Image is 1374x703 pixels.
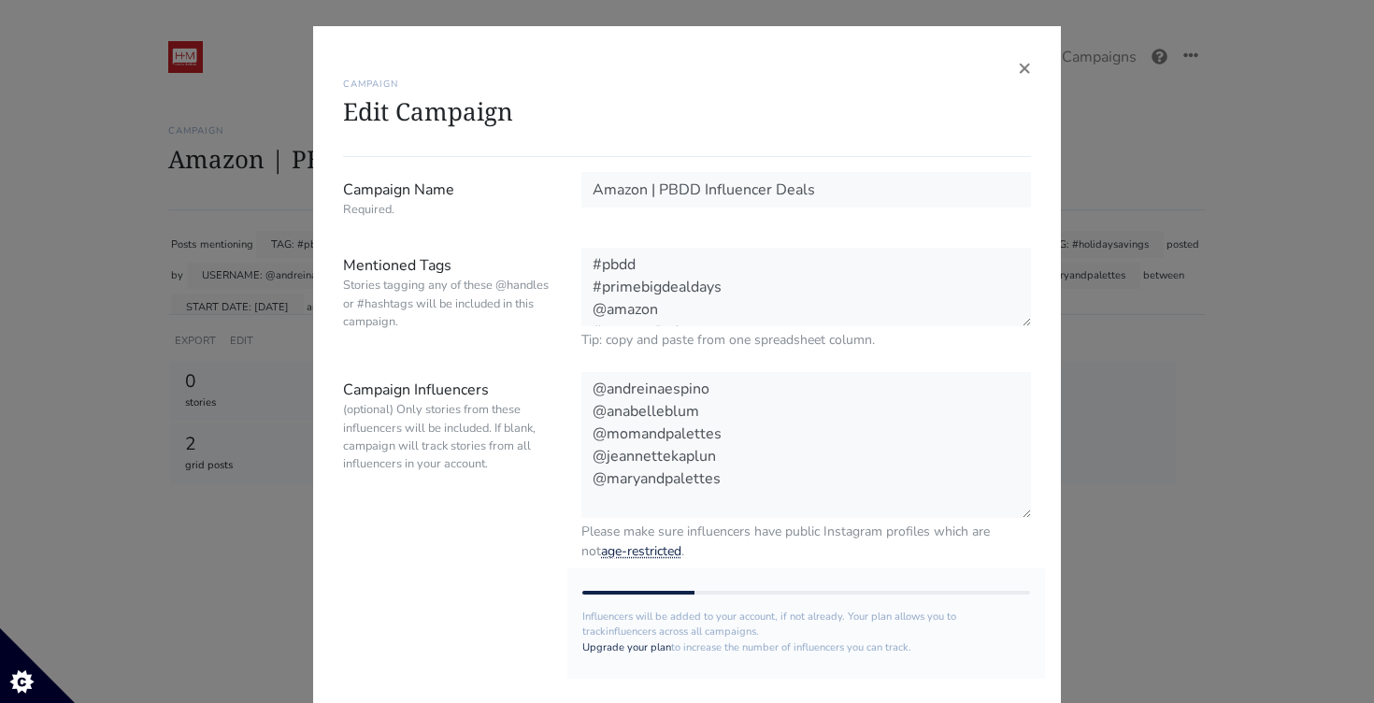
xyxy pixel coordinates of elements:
[329,172,567,225] label: Campaign Name
[1018,56,1031,79] button: Close
[582,640,1030,656] p: to increase the number of influencers you can track.
[329,372,567,561] label: Campaign Influencers
[343,79,1031,90] h6: CAMPAIGN
[343,401,553,473] small: (optional) Only stories from these influencers will be included. If blank, campaign will track st...
[581,330,1031,350] small: Tip: copy and paste from one spreadsheet column.
[343,277,553,331] small: Stories tagging any of these @handles or #hashtags will be included in this campaign.
[343,97,1031,126] h1: Edit Campaign
[343,201,553,219] small: Required.
[601,542,681,560] a: age-restricted
[582,640,671,654] a: Upgrade your plan
[581,248,1031,326] textarea: #pbdd #primebigdealdays @amazon #amazonfinds @hm_comms #amazon #holidaysavings
[581,372,1031,518] textarea: @andreinaespino @anabelleblum @momandpalettes @jeannettekaplun @maryandpalettes
[567,568,1045,679] div: Influencers will be added to your account, if not already. Your plan allows you to track influenc...
[581,172,1031,208] input: Campaign Name
[329,248,567,350] label: Mentioned Tags
[581,522,1031,561] small: Please make sure influencers have public Instagram profiles which are not .
[1018,52,1031,82] span: ×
